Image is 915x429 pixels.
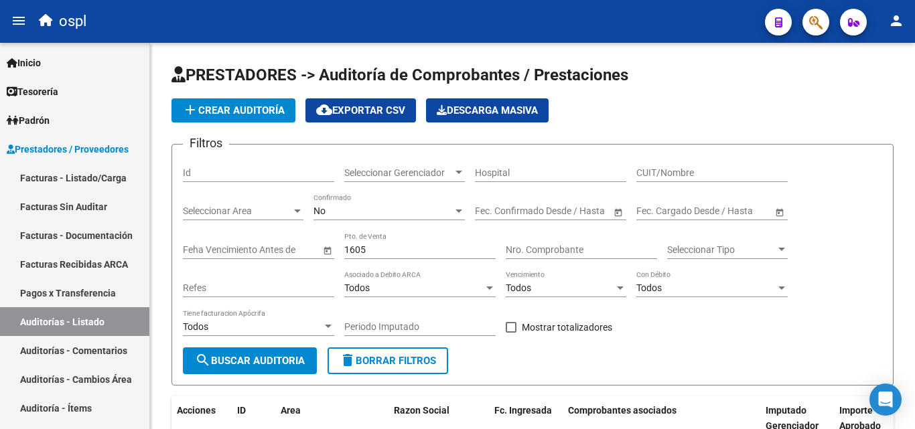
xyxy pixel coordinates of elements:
span: Comprobantes asociados [568,405,677,416]
button: Open calendar [772,205,786,219]
span: ospl [59,7,86,36]
span: PRESTADORES -> Auditoría de Comprobantes / Prestaciones [171,66,628,84]
mat-icon: search [195,352,211,368]
button: Open calendar [320,243,334,257]
button: Borrar Filtros [328,347,448,374]
button: Open calendar [611,205,625,219]
span: Todos [636,282,662,293]
span: Buscar Auditoria [195,355,305,367]
span: Todos [344,282,370,293]
mat-icon: person [888,13,904,29]
span: Todos [183,321,208,332]
input: Fecha fin [535,205,601,217]
span: Mostrar totalizadores [522,319,612,335]
span: Crear Auditoría [182,104,285,116]
button: Descarga Masiva [426,98,549,122]
button: Buscar Auditoria [183,347,317,374]
div: Open Intercom Messenger [869,383,902,416]
input: Fecha fin [697,205,762,217]
span: Acciones [177,405,216,416]
mat-icon: cloud_download [316,102,332,118]
span: Area [281,405,301,416]
app-download-masive: Descarga masiva de comprobantes (adjuntos) [426,98,549,122]
span: Borrar Filtros [340,355,436,367]
span: ID [237,405,246,416]
span: Padrón [7,113,50,128]
span: Tesorería [7,84,58,99]
span: Inicio [7,56,41,70]
span: Seleccionar Gerenciador [344,167,453,179]
mat-icon: add [182,102,198,118]
h3: Filtros [183,134,229,153]
mat-icon: delete [340,352,356,368]
span: Prestadores / Proveedores [7,142,129,157]
input: Fecha inicio [636,205,685,217]
button: Crear Auditoría [171,98,295,122]
mat-icon: menu [11,13,27,29]
span: Todos [506,282,531,293]
span: Descarga Masiva [437,104,538,116]
span: No [313,205,326,216]
input: Fecha inicio [475,205,524,217]
button: Exportar CSV [305,98,416,122]
span: Exportar CSV [316,104,405,116]
span: Seleccionar Tipo [667,244,776,256]
span: Seleccionar Area [183,205,291,217]
span: Fc. Ingresada [494,405,552,416]
span: Razon Social [394,405,449,416]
